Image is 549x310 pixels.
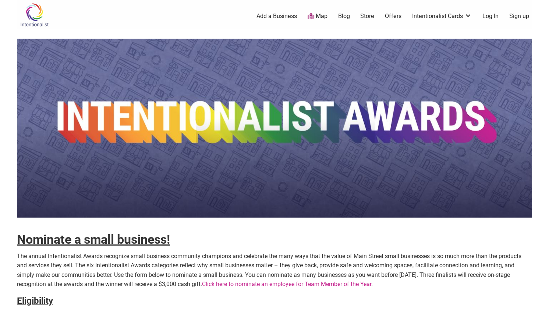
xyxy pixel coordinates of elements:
[412,12,472,20] a: Intentionalist Cards
[202,281,371,288] a: Click here to nominate an employee for Team Member of the Year
[509,12,529,20] a: Sign up
[256,12,297,20] a: Add a Business
[338,12,350,20] a: Blog
[17,251,532,289] p: The annual Intentionalist Awards recognize small business community champions and celebrate the m...
[385,12,401,20] a: Offers
[360,12,374,20] a: Store
[17,232,170,247] strong: Nominate a small business!
[308,12,327,21] a: Map
[17,296,53,306] strong: Eligibility
[482,12,499,20] a: Log In
[17,3,52,27] img: Intentionalist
